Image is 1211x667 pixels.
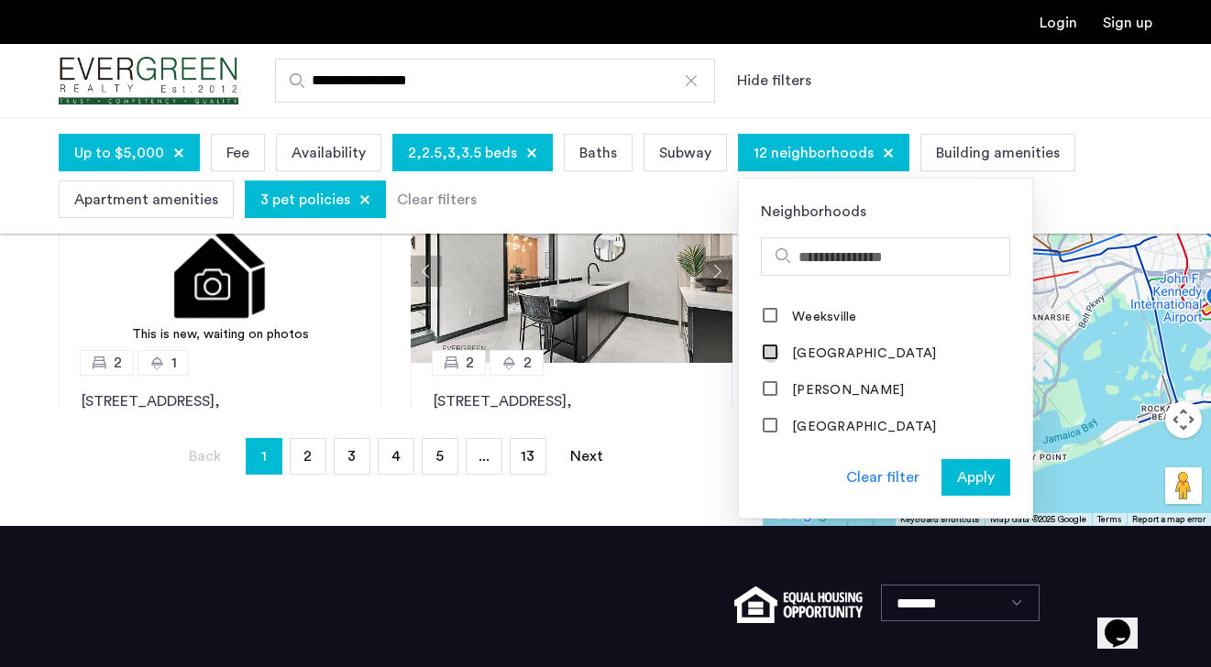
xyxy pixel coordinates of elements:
select: Language select [881,585,1040,621]
img: logo [59,47,238,115]
div: Clear filter [846,466,919,488]
a: Login [1040,16,1077,30]
div: Clear filters [397,189,477,211]
span: Apartment amenities [74,189,218,211]
span: 3 pet policies [260,189,350,211]
span: Up to $5,000 [74,142,164,164]
span: Availability [292,142,366,164]
input: Apartment Search [275,59,715,103]
span: Baths [579,142,617,164]
span: Apply [957,466,995,488]
span: Fee [226,142,249,164]
label: [PERSON_NAME] [788,383,904,398]
label: [GEOGRAPHIC_DATA] [788,346,936,361]
span: Building amenities [936,142,1060,164]
a: Cazamio Logo [59,47,238,115]
label: Weeksville [788,310,857,324]
div: Neighborhoods [739,179,1032,223]
input: Search hoods [798,246,1002,268]
a: Registration [1103,16,1152,30]
button: button [941,459,1010,496]
span: Subway [659,142,711,164]
label: [GEOGRAPHIC_DATA] [788,420,936,434]
span: 2,2.5,3,3.5 beds [408,142,517,164]
img: equal-housing.png [734,586,862,623]
iframe: chat widget [1097,594,1156,649]
button: Show or hide filters [737,70,811,92]
span: 12 neighborhoods [754,142,874,164]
